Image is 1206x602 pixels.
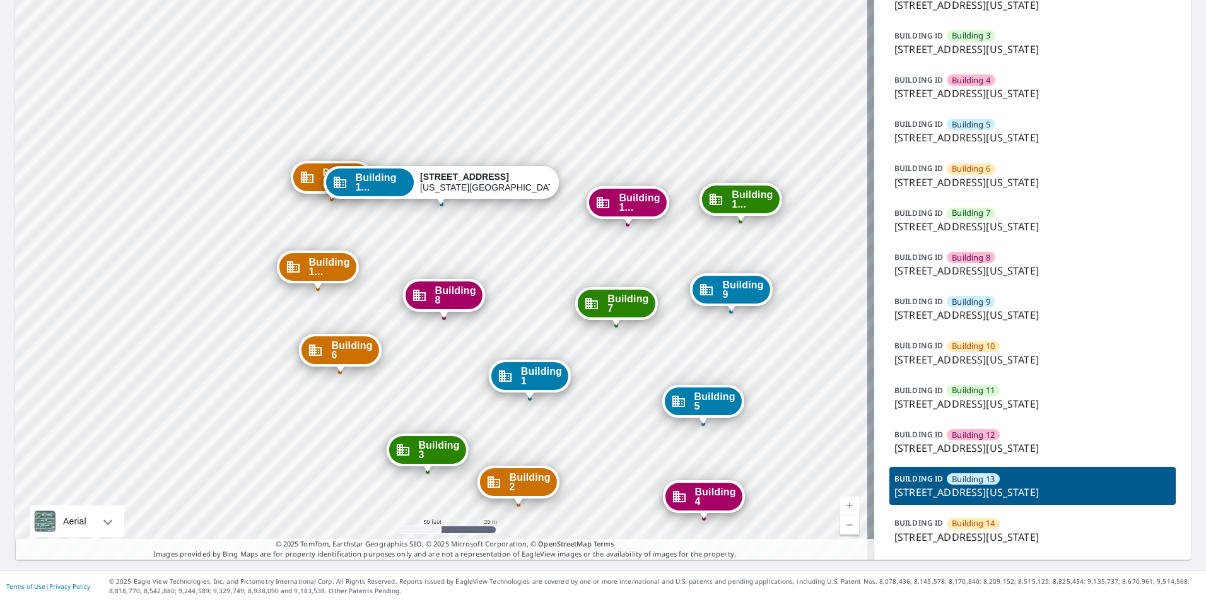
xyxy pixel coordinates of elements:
p: BUILDING ID [894,473,943,484]
p: BUILDING ID [894,119,943,129]
div: [US_STATE][GEOGRAPHIC_DATA] [420,172,550,193]
a: Terms of Use [6,582,45,591]
p: BUILDING ID [894,252,943,263]
p: BUILDING ID [894,74,943,85]
p: [STREET_ADDRESS][US_STATE] [894,86,1171,101]
div: Dropped pin, building Building 6, Commercial property, 1315 e 89th st Kansas City, MO 64131 [299,334,381,373]
p: [STREET_ADDRESS][US_STATE] [894,219,1171,234]
div: Dropped pin, building Building 14, Commercial property, 1315 e 89th st Kansas City, MO 64131 [290,161,372,200]
div: Dropped pin, building Building 4, Commercial property, 1315 e 89th st Kansas City, MO 64131 [662,480,744,519]
span: Building 8 [435,286,476,305]
p: [STREET_ADDRESS][US_STATE] [894,263,1171,278]
span: Building 6 [952,163,990,175]
p: BUILDING ID [894,208,943,218]
a: OpenStreetMap [538,539,591,548]
div: Aerial [59,505,90,537]
span: Building 2 [510,473,551,492]
div: Aerial [30,505,124,537]
p: BUILDING ID [894,163,943,174]
span: Building 8 [952,252,990,264]
a: Terms [594,539,614,548]
div: Dropped pin, building Building 11, Commercial property, 1315 e 89th st Kansas City, MO 64131 [700,183,782,222]
a: Current Level 19, Zoom Out [840,516,859,534]
p: [STREET_ADDRESS][US_STATE] [894,175,1171,190]
div: Dropped pin, building Building 9, Commercial property, 1315 e 89th st Kansas City, MO 64131 [690,273,772,312]
span: Building 5 [952,119,990,131]
div: Dropped pin, building Building 12, Commercial property, 1315 e 89th st Kansas City, MO 64131 [587,186,669,225]
div: Dropped pin, building Building 7, Commercial property, 1315 e 89th st Kansas City, MO 64131 [575,287,657,326]
div: Dropped pin, building Building 2, Commercial property, 1315 e 89th st Kansas City, MO 64131 [477,466,559,505]
span: Building 9 [722,280,763,299]
p: [STREET_ADDRESS][US_STATE] [894,485,1171,500]
span: Building 12 [952,429,995,441]
p: BUILDING ID [894,296,943,307]
span: Building 1... [308,257,349,276]
span: Building 1... [322,168,363,187]
div: Dropped pin, building Building 5, Commercial property, 1315 e 89th st Kansas City, MO 64131 [662,385,744,424]
span: Building 13 [952,473,995,485]
span: Building 1 [521,367,562,386]
p: © 2025 Eagle View Technologies, Inc. and Pictometry International Corp. All Rights Reserved. Repo... [109,577,1200,596]
p: [STREET_ADDRESS][US_STATE] [894,42,1171,57]
span: © 2025 TomTom, Earthstar Geographics SIO, © 2025 Microsoft Corporation, © [276,539,614,550]
div: Dropped pin, building Building 10, Commercial property, 1315 e 89th st Kansas City, MO 64131 [276,251,358,290]
div: Dropped pin, building Building 13, Commercial property, 1315 e 89th st Kansas City, MO 64131 [324,166,559,205]
span: Building 7 [607,294,648,313]
div: Dropped pin, building Building 8, Commercial property, 1315 e 89th st Kansas City, MO 64131 [402,279,484,318]
span: Building 6 [331,341,372,360]
p: [STREET_ADDRESS][US_STATE] [894,130,1171,145]
p: | [6,582,90,590]
a: Privacy Policy [49,582,90,591]
p: Images provided by Bing Maps are for property identification purposes only and are not a represen... [15,539,874,560]
p: [STREET_ADDRESS][US_STATE] [894,352,1171,367]
span: Building 4 [694,487,735,506]
span: Building 1... [732,190,773,209]
p: [STREET_ADDRESS][US_STATE] [894,396,1171,411]
span: Building 3 [418,440,459,459]
a: Current Level 19, Zoom In [840,497,859,516]
p: [STREET_ADDRESS][US_STATE] [894,440,1171,456]
span: Building 1... [356,173,408,192]
p: [STREET_ADDRESS][US_STATE] [894,529,1171,545]
span: Building 14 [952,517,995,529]
span: Building 9 [952,296,990,308]
span: Building 1... [619,193,660,212]
p: BUILDING ID [894,429,943,440]
p: [STREET_ADDRESS][US_STATE] [894,307,1171,322]
span: Building 4 [952,74,990,86]
div: Dropped pin, building Building 3, Commercial property, 1315 e 89th st Kansas City, MO 64131 [386,434,468,473]
span: Building 7 [952,207,990,219]
strong: [STREET_ADDRESS] [420,172,509,182]
p: BUILDING ID [894,517,943,528]
span: Building 5 [694,392,735,411]
div: Dropped pin, building Building 1, Commercial property, 1315 e 89th st Kansas City, MO 64131 [489,360,571,399]
span: Building 11 [952,384,995,396]
p: BUILDING ID [894,340,943,351]
span: Building 10 [952,340,995,352]
span: Building 3 [952,30,990,42]
p: BUILDING ID [894,385,943,396]
p: BUILDING ID [894,30,943,41]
